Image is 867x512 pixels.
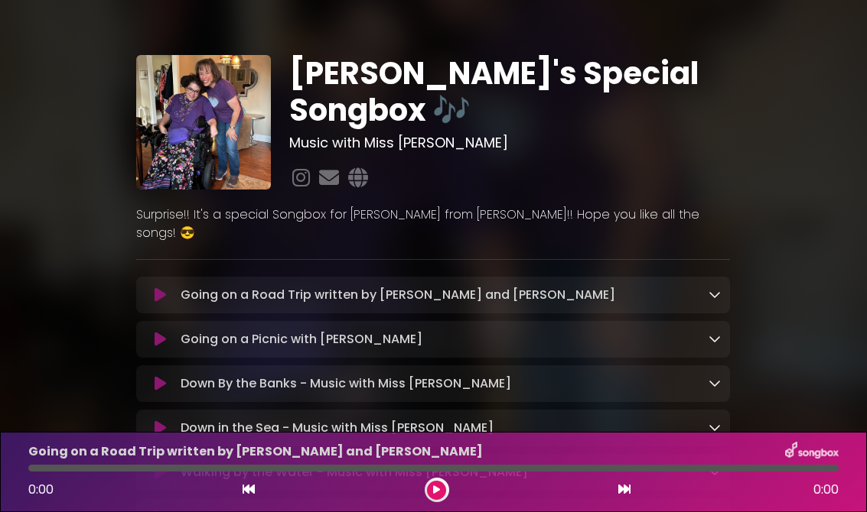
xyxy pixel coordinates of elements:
p: Going on a Road Trip written by [PERSON_NAME] and [PERSON_NAME] [28,442,483,461]
p: Surprise!! It's a special Songbox for [PERSON_NAME] from [PERSON_NAME]!! Hope you like all the so... [136,206,730,242]
h3: Music with Miss [PERSON_NAME] [289,134,730,151]
h1: [PERSON_NAME]'s Special Songbox 🎶 [289,55,730,128]
img: DpsALNU4Qse55zioNQQO [136,55,271,190]
span: 0:00 [28,481,54,498]
span: 0:00 [813,481,839,499]
p: Down By the Banks - Music with Miss [PERSON_NAME] [181,374,511,393]
img: songbox-logo-white.png [785,442,839,462]
p: Down in the Sea - Music with Miss [PERSON_NAME] [181,419,494,437]
p: Going on a Road Trip written by [PERSON_NAME] and [PERSON_NAME] [181,286,615,304]
p: Going on a Picnic with [PERSON_NAME] [181,330,422,348]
